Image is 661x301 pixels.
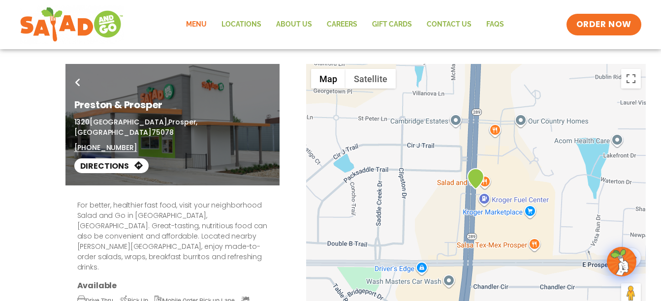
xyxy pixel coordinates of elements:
img: wpChatIcon [608,248,635,275]
a: Locations [214,13,269,36]
a: GIFT CARDS [365,13,419,36]
span: 1320 [74,117,90,127]
a: Contact Us [419,13,479,36]
nav: Menu [179,13,511,36]
a: Menu [179,13,214,36]
a: [PHONE_NUMBER] [74,143,137,153]
a: About Us [269,13,319,36]
span: ORDER NOW [576,19,631,30]
p: For better, healthier fast food, visit your neighborhood Salad and Go in [GEOGRAPHIC_DATA], [GEOG... [77,200,268,272]
a: Careers [319,13,365,36]
img: new-SAG-logo-768×292 [20,5,124,44]
span: Prosper, [168,117,197,127]
h1: Preston & Prosper [74,97,271,112]
a: ORDER NOW [567,14,641,35]
a: FAQs [479,13,511,36]
span: [GEOGRAPHIC_DATA] [74,127,152,137]
span: 75078 [152,127,173,137]
span: [GEOGRAPHIC_DATA], [90,117,168,127]
h3: Available [77,280,268,291]
a: Directions [74,158,149,173]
